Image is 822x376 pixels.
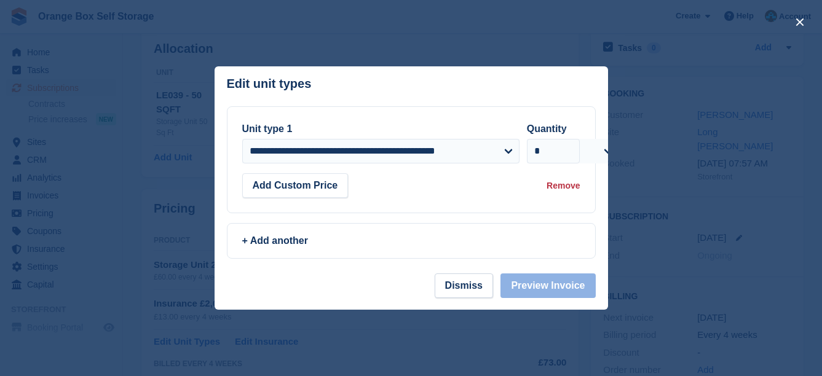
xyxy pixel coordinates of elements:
[227,223,596,259] a: + Add another
[242,233,580,248] div: + Add another
[227,77,312,91] p: Edit unit types
[500,273,595,298] button: Preview Invoice
[790,12,810,32] button: close
[527,123,567,134] label: Quantity
[242,123,293,134] label: Unit type 1
[547,179,580,192] div: Remove
[435,273,493,298] button: Dismiss
[242,173,349,198] button: Add Custom Price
